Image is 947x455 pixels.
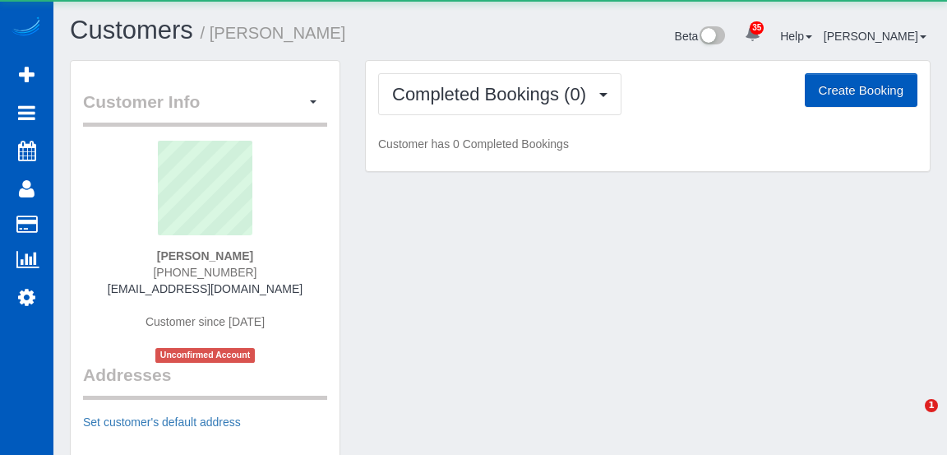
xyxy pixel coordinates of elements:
[891,399,931,439] iframe: Intercom live chat
[83,90,327,127] legend: Customer Info
[675,30,726,43] a: Beta
[780,30,812,43] a: Help
[10,16,43,39] img: Automaid Logo
[750,21,764,35] span: 35
[83,416,241,429] a: Set customer's default address
[157,249,253,262] strong: [PERSON_NAME]
[153,266,256,279] span: [PHONE_NUMBER]
[155,348,256,362] span: Unconfirmed Account
[146,315,265,328] span: Customer since [DATE]
[698,26,725,48] img: New interface
[737,16,769,53] a: 35
[378,136,917,152] p: Customer has 0 Completed Bookings
[392,84,594,104] span: Completed Bookings (0)
[925,399,938,412] span: 1
[805,73,917,108] button: Create Booking
[201,24,346,42] small: / [PERSON_NAME]
[70,16,193,44] a: Customers
[108,282,303,295] a: [EMAIL_ADDRESS][DOMAIN_NAME]
[378,73,621,115] button: Completed Bookings (0)
[824,30,926,43] a: [PERSON_NAME]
